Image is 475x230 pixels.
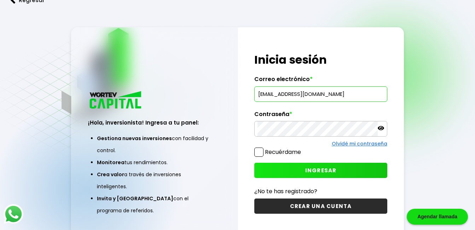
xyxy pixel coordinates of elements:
[257,87,384,102] input: hola@wortev.capital
[254,111,387,121] label: Contraseña
[254,51,387,68] h1: Inicia sesión
[97,195,173,202] span: Invita y [GEOGRAPHIC_DATA]
[254,187,387,214] a: ¿No te has registrado?CREAR UNA CUENTA
[407,209,468,225] div: Agendar llamada
[305,167,337,174] span: INGRESAR
[97,135,172,142] span: Gestiona nuevas inversiones
[254,187,387,196] p: ¿No te has registrado?
[97,132,212,156] li: con facilidad y control.
[97,159,124,166] span: Monitorea
[88,119,221,127] h3: ¡Hola, inversionista! Ingresa a tu panel:
[254,163,387,178] button: INGRESAR
[4,204,23,224] img: logos_whatsapp-icon.242b2217.svg
[88,90,144,111] img: logo_wortev_capital
[254,199,387,214] button: CREAR UNA CUENTA
[97,192,212,217] li: con el programa de referidos.
[97,168,212,192] li: a través de inversiones inteligentes.
[265,148,301,156] label: Recuérdame
[97,171,124,178] span: Crea valor
[97,156,212,168] li: tus rendimientos.
[332,140,387,147] a: Olvidé mi contraseña
[254,76,387,86] label: Correo electrónico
